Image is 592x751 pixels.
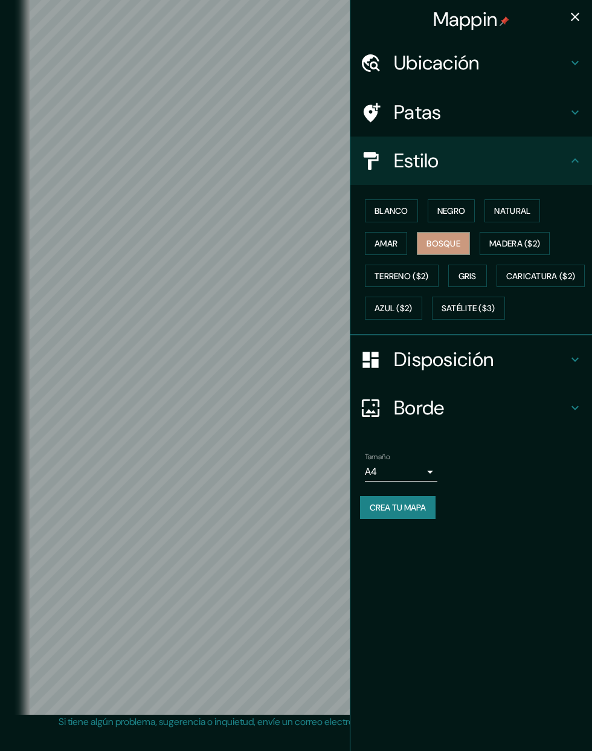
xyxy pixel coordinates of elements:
[375,303,413,314] font: Azul ($2)
[350,335,592,384] div: Disposición
[433,7,498,32] font: Mappin
[458,271,477,282] font: Gris
[365,465,377,478] font: A4
[448,265,487,288] button: Gris
[432,297,505,320] button: Satélite ($3)
[375,205,408,216] font: Blanco
[365,265,439,288] button: Terreno ($2)
[350,39,592,87] div: Ubicación
[350,384,592,432] div: Borde
[442,303,495,314] font: Satélite ($3)
[428,199,475,222] button: Negro
[489,238,540,249] font: Madera ($2)
[480,232,550,255] button: Madera ($2)
[394,148,439,173] font: Estilo
[365,297,422,320] button: Azul ($2)
[394,395,445,421] font: Borde
[394,50,480,76] font: Ubicación
[370,502,426,513] font: Crea tu mapa
[59,715,379,728] font: Si tiene algún problema, sugerencia o inquietud, envíe un correo electrónico a
[394,100,442,125] font: Patas
[394,347,494,372] font: Disposición
[506,271,576,282] font: Caricatura ($2)
[350,137,592,185] div: Estilo
[417,232,470,255] button: Bosque
[365,199,418,222] button: Blanco
[365,462,437,482] div: A4
[500,16,509,26] img: pin-icon.png
[350,88,592,137] div: Patas
[375,238,397,249] font: Amar
[365,452,390,462] font: Tamaño
[365,232,407,255] button: Amar
[437,205,466,216] font: Negro
[426,238,460,249] font: Bosque
[494,205,530,216] font: Natural
[375,271,429,282] font: Terreno ($2)
[360,496,436,519] button: Crea tu mapa
[497,265,585,288] button: Caricatura ($2)
[484,199,540,222] button: Natural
